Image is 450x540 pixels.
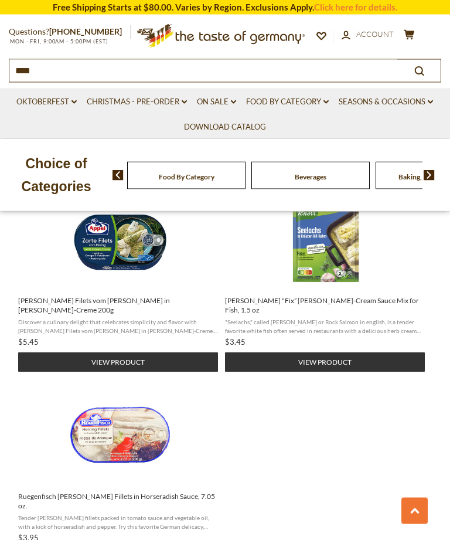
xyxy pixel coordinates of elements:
img: Knorr Seelachs in Krauter-Dill-Rahm [277,191,377,291]
a: Food By Category [159,172,214,181]
span: [PERSON_NAME] Filets vom [PERSON_NAME] in [PERSON_NAME]-Creme 200g [18,297,219,315]
span: "Seelachs," called [PERSON_NAME] or Rock Salmon in english, is a tender favorite white fish often... [225,318,426,335]
a: Christmas - PRE-ORDER [87,96,187,108]
a: [PHONE_NUMBER] [49,26,122,36]
span: $5.45 [18,338,39,347]
span: Ruegenfisch [PERSON_NAME] Fillets in Horseradish Sauce, 7.05 oz. [18,493,219,511]
button: View product [18,353,218,372]
span: [PERSON_NAME] "Fix” [PERSON_NAME]-Cream Sauce Mix for Fish, 1.5 oz [225,297,426,315]
a: Knorr [225,191,429,372]
a: On Sale [197,96,236,108]
span: Discover a culinary delight that celebrates simplicity and flavor with [PERSON_NAME] Filets vom [... [18,318,219,335]
a: Click here for details. [314,2,397,12]
img: next arrow [424,170,435,181]
a: Food By Category [246,96,329,108]
span: MON - FRI, 9:00AM - 5:00PM (EST) [9,38,108,45]
a: Oktoberfest [16,96,77,108]
a: Download Catalog [184,121,266,134]
img: previous arrow [112,170,124,181]
span: $3.45 [225,338,246,347]
span: Tender [PERSON_NAME] fillets packed in tomato sauce and vegetable oil, with a kick of horseradish... [18,514,219,531]
img: Herring fillets in horseradish sauce [70,387,170,487]
p: Questions? [9,25,131,39]
a: Appel Zarte Filets vom Hering in Dill-Krauter-Creme 200g [18,191,222,372]
a: Seasons & Occasions [339,96,433,108]
a: Account [342,28,394,41]
img: Appel Zarte Filets in Dill Krauter Creme [70,191,170,291]
a: Beverages [295,172,326,181]
span: Account [356,29,394,39]
button: View product [225,353,425,372]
